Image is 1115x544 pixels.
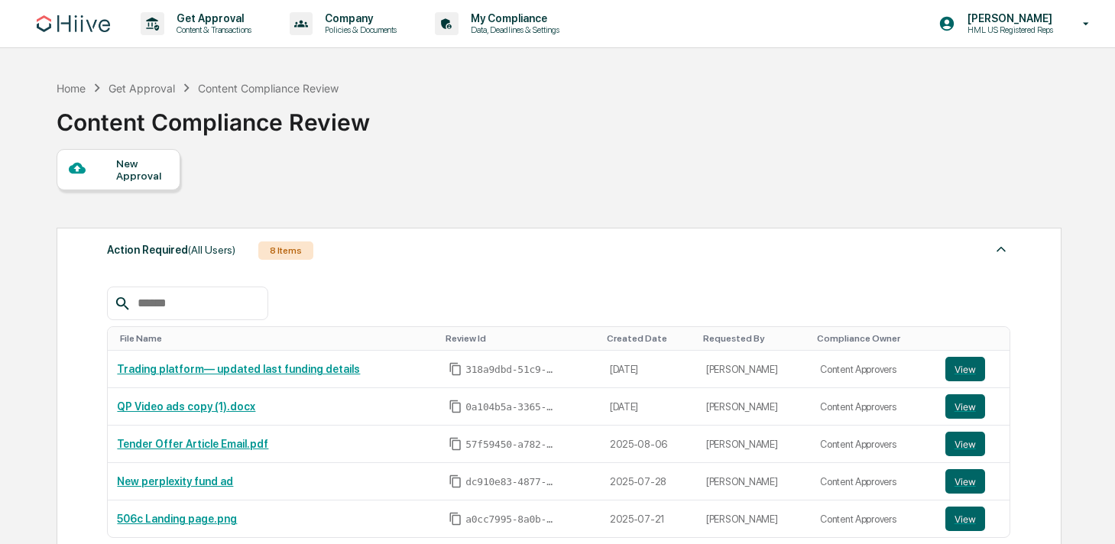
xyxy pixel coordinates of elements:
[109,82,175,95] div: Get Approval
[449,437,462,451] span: Copy Id
[811,463,936,500] td: Content Approvers
[465,513,557,526] span: a0cc7995-8a0b-4b72-ac1a-878fd3692143
[945,357,985,381] button: View
[449,362,462,376] span: Copy Id
[449,474,462,488] span: Copy Id
[198,82,339,95] div: Content Compliance Review
[811,500,936,537] td: Content Approvers
[697,426,811,463] td: [PERSON_NAME]
[117,513,237,525] a: 506c Landing page.png
[607,333,691,344] div: Toggle SortBy
[945,507,985,531] button: View
[601,463,697,500] td: 2025-07-28
[697,500,811,537] td: [PERSON_NAME]
[992,240,1010,258] img: caret
[188,244,235,256] span: (All Users)
[459,12,567,24] p: My Compliance
[446,333,595,344] div: Toggle SortBy
[313,24,404,35] p: Policies & Documents
[948,333,1003,344] div: Toggle SortBy
[164,12,259,24] p: Get Approval
[465,476,557,488] span: dc910e83-4877-4103-b15e-bf87db00f614
[945,432,985,456] button: View
[465,364,557,376] span: 318a9dbd-51c9-473e-9dd0-57efbaa2a655
[811,388,936,426] td: Content Approvers
[449,400,462,413] span: Copy Id
[811,426,936,463] td: Content Approvers
[697,388,811,426] td: [PERSON_NAME]
[601,500,697,537] td: 2025-07-21
[945,394,985,419] button: View
[955,24,1061,35] p: HML US Registered Reps
[117,438,268,450] a: Tender Offer Article Email.pdf
[945,469,1000,494] a: View
[601,426,697,463] td: 2025-08-06
[459,24,567,35] p: Data, Deadlines & Settings
[117,400,255,413] a: QP Video ads copy (1).docx
[164,24,259,35] p: Content & Transactions
[116,157,167,182] div: New Approval
[465,439,557,451] span: 57f59450-a782-4865-ac16-a45fae92c464
[945,507,1000,531] a: View
[601,351,697,388] td: [DATE]
[811,351,936,388] td: Content Approvers
[945,394,1000,419] a: View
[697,351,811,388] td: [PERSON_NAME]
[817,333,930,344] div: Toggle SortBy
[117,363,360,375] a: Trading platform— updated last funding details
[37,15,110,32] img: logo
[945,432,1000,456] a: View
[258,241,313,260] div: 8 Items
[449,512,462,526] span: Copy Id
[601,388,697,426] td: [DATE]
[703,333,805,344] div: Toggle SortBy
[945,469,985,494] button: View
[313,12,404,24] p: Company
[107,240,235,260] div: Action Required
[955,12,1061,24] p: [PERSON_NAME]
[945,357,1000,381] a: View
[465,401,557,413] span: 0a104b5a-3365-4e16-98ad-43a4f330f6db
[1066,494,1107,535] iframe: Open customer support
[57,82,86,95] div: Home
[117,475,233,487] a: New perplexity fund ad
[697,463,811,500] td: [PERSON_NAME]
[120,333,433,344] div: Toggle SortBy
[57,96,370,136] div: Content Compliance Review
